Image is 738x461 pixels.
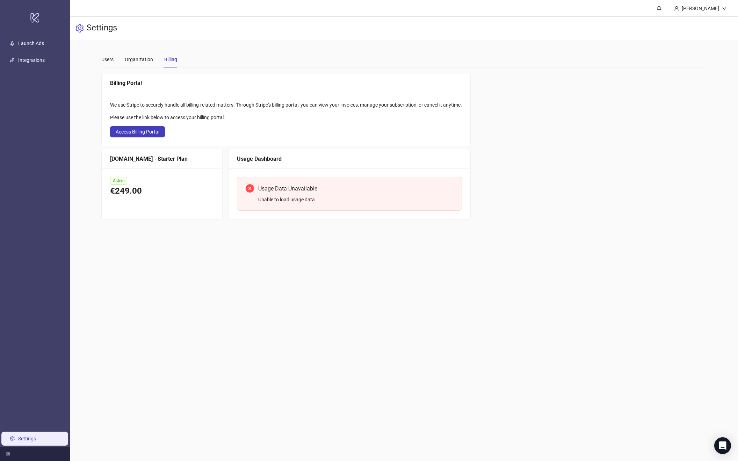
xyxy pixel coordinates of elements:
[110,126,165,137] button: Access Billing Portal
[101,56,114,63] div: Users
[110,101,462,109] div: We use Stripe to securely handle all billing-related matters. Through Stripe's billing portal, yo...
[116,129,159,135] span: Access Billing Portal
[6,452,10,456] span: menu-fold
[164,56,177,63] div: Billing
[657,6,661,10] span: bell
[246,184,254,193] span: close-circle
[722,6,727,11] span: down
[258,196,453,203] div: Unable to load usage data
[714,437,731,454] div: Open Intercom Messenger
[18,436,36,441] a: Settings
[258,184,453,193] div: Usage Data Unavailable
[18,41,44,46] a: Launch Ads
[679,5,722,12] div: [PERSON_NAME]
[237,154,462,163] div: Usage Dashboard
[674,6,679,11] span: user
[110,185,214,198] div: €249.00
[110,114,462,121] div: Please use the link below to access your billing portal:
[87,22,117,34] h3: Settings
[75,24,84,33] span: setting
[125,56,153,63] div: Organization
[110,79,462,87] div: Billing Portal
[110,154,214,163] div: [DOMAIN_NAME] - Starter Plan
[110,177,127,185] span: Active
[18,57,45,63] a: Integrations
